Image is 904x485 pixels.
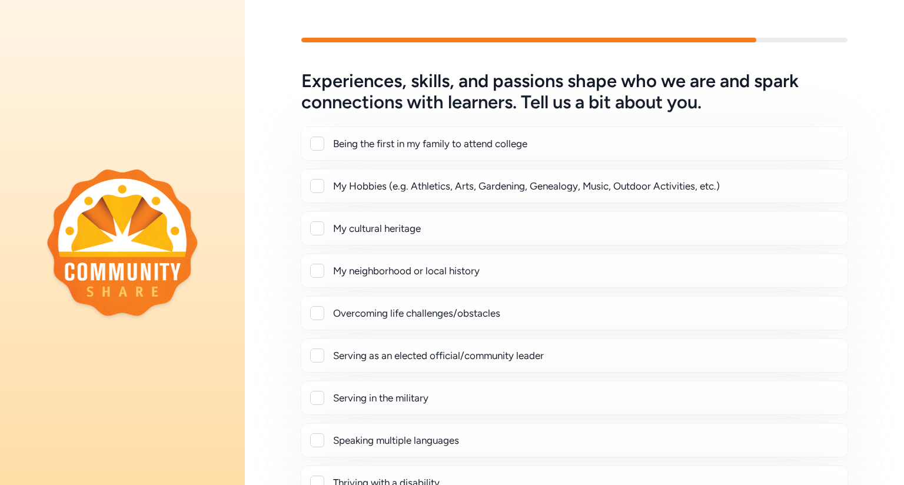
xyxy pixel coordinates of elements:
div: My cultural heritage [333,221,838,235]
div: Speaking multiple languages [333,433,838,447]
div: Being the first in my family to attend college [333,137,838,151]
div: Serving in the military [333,391,838,405]
img: logo [47,169,198,316]
div: Serving as an elected official/community leader [333,348,838,363]
h5: Experiences, skills, and passions shape who we are and spark connections with learners. Tell us a... [301,71,847,113]
div: My neighborhood or local history [333,264,838,278]
div: Overcoming life challenges/obstacles [333,306,838,320]
div: My Hobbies (e.g. Athletics, Arts, Gardening, Genealogy, Music, Outdoor Activities, etc.) [333,179,838,193]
